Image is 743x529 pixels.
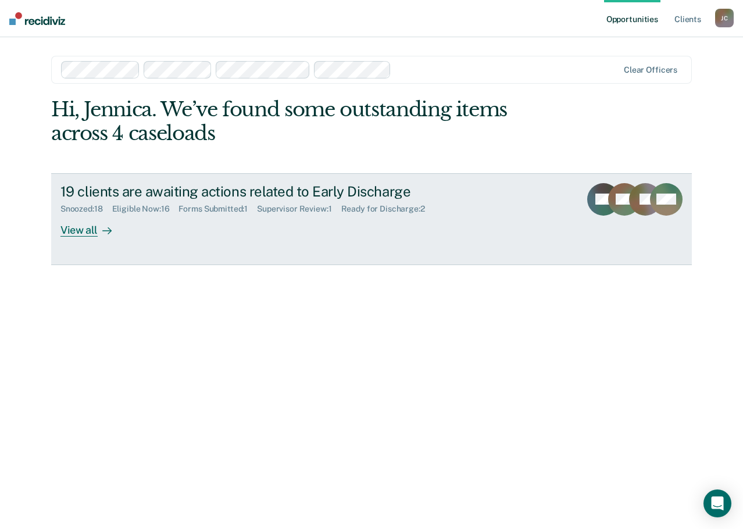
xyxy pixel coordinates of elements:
[257,204,341,214] div: Supervisor Review : 1
[60,204,112,214] div: Snoozed : 18
[60,214,126,237] div: View all
[51,98,564,145] div: Hi, Jennica. We’ve found some outstanding items across 4 caseloads
[624,65,677,75] div: Clear officers
[112,204,179,214] div: Eligible Now : 16
[9,12,65,25] img: Recidiviz
[178,204,257,214] div: Forms Submitted : 1
[51,173,692,265] a: 19 clients are awaiting actions related to Early DischargeSnoozed:18Eligible Now:16Forms Submitte...
[703,489,731,517] div: Open Intercom Messenger
[715,9,734,27] button: JC
[341,204,434,214] div: Ready for Discharge : 2
[60,183,469,200] div: 19 clients are awaiting actions related to Early Discharge
[715,9,734,27] div: J C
